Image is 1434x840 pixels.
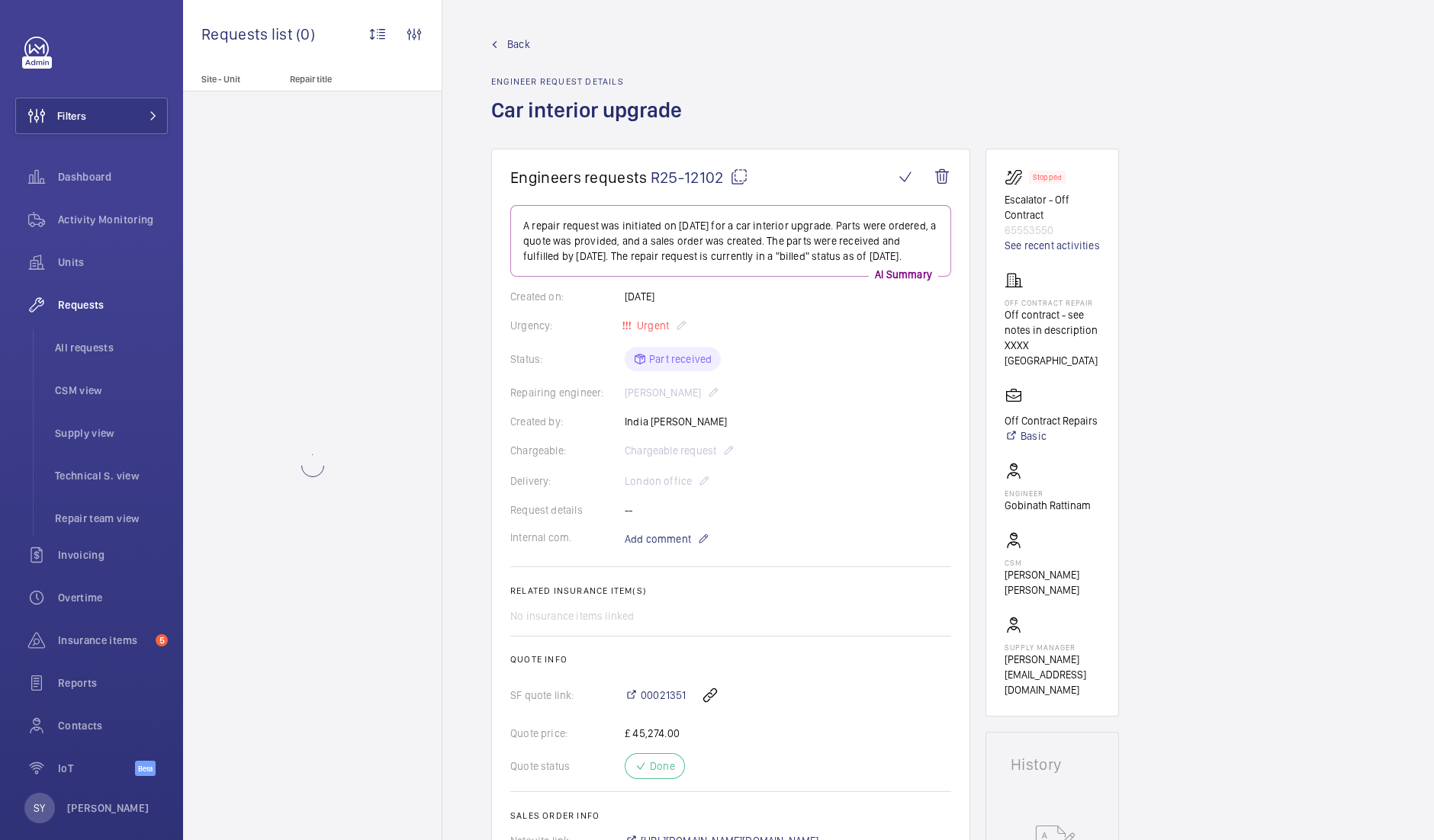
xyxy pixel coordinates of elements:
[55,511,168,526] span: Repair team view
[1005,223,1100,238] p: 65553550
[1005,238,1100,253] a: See recent activities
[510,810,951,821] h2: Sales order info
[58,590,168,605] span: Overtime
[58,675,168,691] span: Reports
[523,218,938,264] p: A repair request was initiated on [DATE] for a car interior upgrade. Parts were ordered, a quote ...
[625,688,686,703] a: 00021351
[58,547,168,563] span: Invoicing
[507,37,530,52] span: Back
[57,108,86,123] span: Filters
[58,212,168,227] span: Activity Monitoring
[1005,307,1100,338] p: Off contract - see notes in description
[58,761,135,776] span: IoT
[641,688,686,703] span: 00021351
[510,168,648,187] span: Engineers requests
[55,425,168,441] span: Supply view
[156,634,168,646] span: 5
[1033,175,1062,180] p: Stopped
[1005,498,1091,513] p: Gobinath Rattinam
[201,24,296,43] span: Requests list
[1005,192,1100,223] p: Escalator - Off Contract
[1005,428,1098,444] a: Basic
[869,267,938,282] p: AI Summary
[1005,168,1029,186] img: escalator.svg
[1005,298,1100,307] p: Off Contract Repair
[510,654,951,665] h2: Quote info
[55,468,168,483] span: Technical S. view
[58,169,168,184] span: Dashboard
[15,98,168,134] button: Filters
[1005,643,1100,652] p: Supply manager
[55,383,168,398] span: CSM view
[1005,338,1100,368] p: XXXX [GEOGRAPHIC_DATA]
[58,633,150,648] span: Insurance items
[58,718,168,733] span: Contacts
[183,74,284,85] p: Site - Unit
[34,800,45,816] p: SY
[1005,652,1100,697] p: [PERSON_NAME][EMAIL_ADDRESS][DOMAIN_NAME]
[651,168,748,187] span: R25-12102
[290,74,391,85] p: Repair title
[1005,489,1091,498] p: Engineer
[58,297,168,313] span: Requests
[67,800,150,816] p: [PERSON_NAME]
[135,761,156,776] span: Beta
[1005,567,1100,598] p: [PERSON_NAME] [PERSON_NAME]
[1005,558,1100,567] p: CSM
[58,255,168,270] span: Units
[55,340,168,355] span: All requests
[625,531,691,547] span: Add comment
[1011,757,1094,772] h1: History
[510,585,951,596] h2: Related insurance item(s)
[491,76,691,87] h2: Engineer request details
[491,96,691,149] h1: Car interior upgrade
[1005,413,1098,428] p: Off Contract Repairs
